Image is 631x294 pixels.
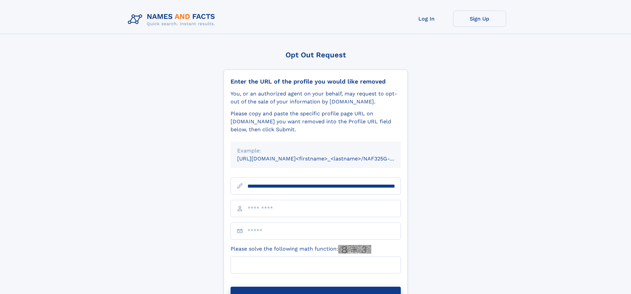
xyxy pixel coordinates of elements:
[237,155,413,162] small: [URL][DOMAIN_NAME]<firstname>_<lastname>/NAF325G-xxxxxxxx
[400,11,453,27] a: Log In
[237,147,394,155] div: Example:
[231,78,401,85] div: Enter the URL of the profile you would like removed
[224,51,408,59] div: Opt Out Request
[453,11,506,27] a: Sign Up
[125,11,221,29] img: Logo Names and Facts
[231,110,401,134] div: Please copy and paste the specific profile page URL on [DOMAIN_NAME] you want removed into the Pr...
[231,245,371,254] label: Please solve the following math function:
[231,90,401,106] div: You, or an authorized agent on your behalf, may request to opt-out of the sale of your informatio...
